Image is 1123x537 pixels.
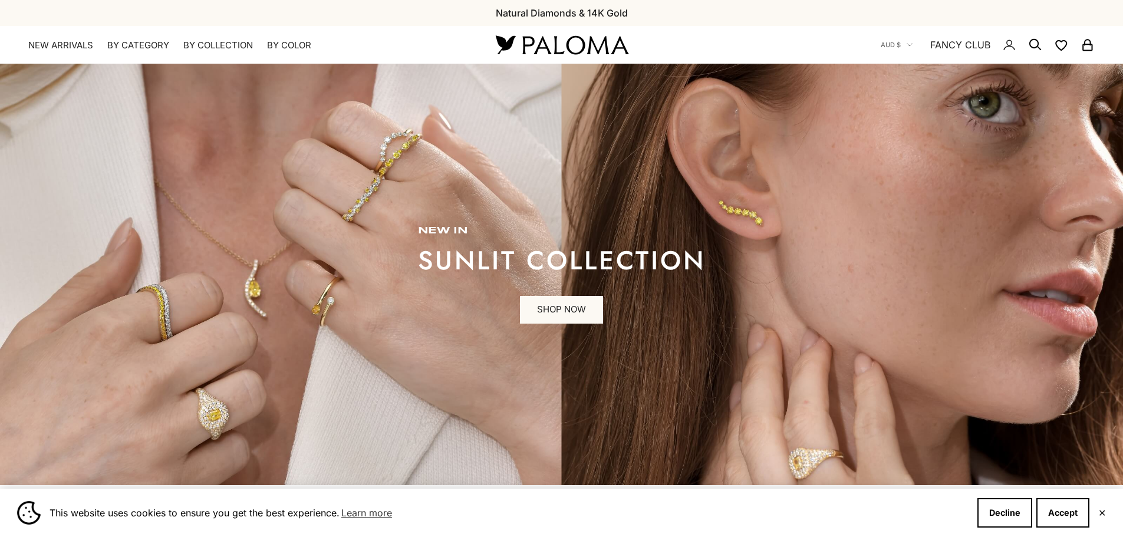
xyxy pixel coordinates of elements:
[17,501,41,525] img: Cookie banner
[1036,498,1089,528] button: Accept
[107,39,169,51] summary: By Category
[418,249,706,272] p: sunlit collection
[496,5,628,21] p: Natural Diamonds & 14K Gold
[1098,509,1106,516] button: Close
[930,37,990,52] a: FANCY CLUB
[881,39,901,50] span: AUD $
[418,225,706,237] p: new in
[977,498,1032,528] button: Decline
[881,26,1095,64] nav: Secondary navigation
[520,296,603,324] a: SHOP NOW
[28,39,93,51] a: NEW ARRIVALS
[881,39,913,50] button: AUD $
[340,504,394,522] a: Learn more
[50,504,968,522] span: This website uses cookies to ensure you get the best experience.
[267,39,311,51] summary: By Color
[28,39,467,51] nav: Primary navigation
[183,39,253,51] summary: By Collection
